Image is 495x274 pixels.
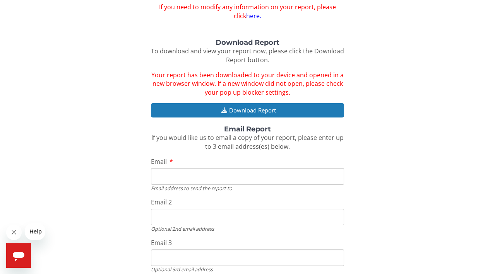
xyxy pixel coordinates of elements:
[151,47,344,64] span: To download and view your report now, please click the Download Report button.
[25,223,45,240] iframe: Message from company
[151,157,167,166] span: Email
[151,3,344,20] span: If you need to modify any information on your report, please click
[6,225,22,240] iframe: Close message
[151,103,344,117] button: Download Report
[151,185,344,192] div: Email address to send the report to
[216,38,279,47] strong: Download Report
[6,243,31,268] iframe: Button to launch messaging window
[246,12,261,20] a: here.
[151,71,344,97] span: Your report has been downloaded to your device and opened in a new browser window. If a new windo...
[151,198,172,206] span: Email 2
[151,133,344,151] span: If you would like us to email a copy of your report, please enter up to 3 email address(es) below.
[151,238,172,247] span: Email 3
[151,266,344,273] div: Optional 3rd email address
[224,125,271,133] strong: Email Report
[151,225,344,232] div: Optional 2nd email address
